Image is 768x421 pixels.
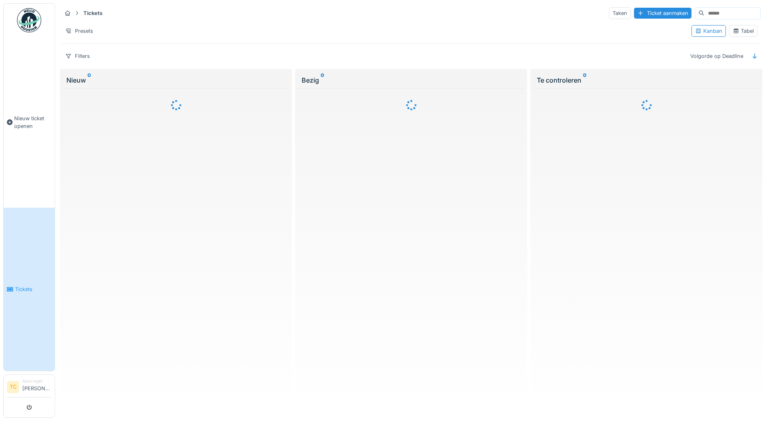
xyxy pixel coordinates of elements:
[7,381,19,393] li: TC
[537,75,756,85] div: Te controleren
[733,27,754,35] div: Tabel
[62,25,97,37] div: Presets
[66,75,285,85] div: Nieuw
[634,8,691,19] div: Ticket aanmaken
[321,75,324,85] sup: 0
[583,75,587,85] sup: 0
[80,9,106,17] strong: Tickets
[22,378,51,384] div: Aanvrager
[609,7,631,19] div: Taken
[695,27,722,35] div: Kanban
[14,115,51,130] span: Nieuw ticket openen
[22,378,51,395] li: [PERSON_NAME]
[87,75,91,85] sup: 0
[17,8,41,32] img: Badge_color-CXgf-gQk.svg
[7,378,51,398] a: TC Aanvrager[PERSON_NAME]
[687,50,747,62] div: Volgorde op Deadline
[62,50,94,62] div: Filters
[4,37,55,208] a: Nieuw ticket openen
[302,75,521,85] div: Bezig
[15,285,51,293] span: Tickets
[4,208,55,371] a: Tickets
